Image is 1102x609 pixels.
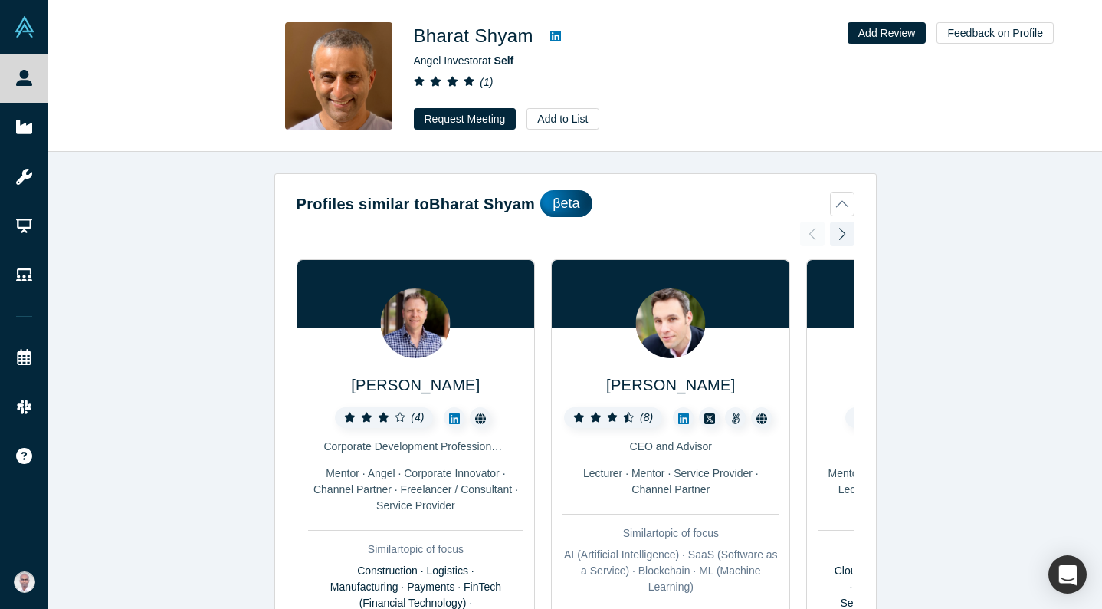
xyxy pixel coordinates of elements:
[324,440,582,453] span: Corporate Development Professional | Startup Advisor
[351,377,480,393] a: [PERSON_NAME]
[297,193,536,216] h2: Profiles similar to Bharat Shyam
[381,288,451,358] img: Josh Ewing's Profile Image
[411,411,424,423] i: ( 4 )
[414,22,533,50] h1: Bharat Shyam
[640,411,653,423] i: ( 8 )
[564,548,778,593] span: AI (Artificial Intelligence) · SaaS (Software as a Service) · Blockchain · ML (Machine Learning)
[414,108,517,130] button: Request Meeting
[14,16,35,38] img: Alchemist Vault Logo
[308,542,524,558] div: Similar topic of focus
[494,54,514,67] a: Self
[414,54,514,67] span: Angel Investor at
[606,377,735,393] a: [PERSON_NAME]
[630,440,712,453] span: CEO and Advisor
[562,466,779,498] div: Lecturer · Mentor · Service Provider · Channel Partner
[14,571,35,593] img: Vetri Venthan Elango's Account
[936,22,1054,44] button: Feedback on Profile
[480,76,493,88] i: ( 1 )
[848,22,927,44] button: Add Review
[285,22,392,130] img: Bharat Shyam's Profile Image
[818,542,1034,558] div: Similar topic of focus
[562,525,779,542] div: Similar topic of focus
[526,108,599,130] button: Add to List
[297,190,854,217] button: Profiles similar toBharat Shyamβeta
[308,466,524,514] div: Mentor · Angel · Corporate Innovator · Channel Partner · Freelancer / Consultant · Service Provider
[636,288,706,358] img: Alexander Shartsis's Profile Image
[540,190,592,217] div: βeta
[818,466,1034,514] div: Mentor · Angel · Freelancer / Consultant · Lecturer · Industry Analyst · Strategic Investor · Cha...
